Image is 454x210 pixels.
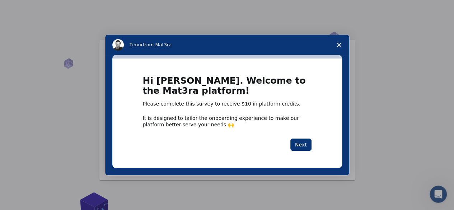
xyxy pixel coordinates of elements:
[143,101,312,108] div: Please complete this survey to receive $10 in platform credits.
[130,42,143,47] span: Timur
[143,76,312,101] h1: Hi [PERSON_NAME]. Welcome to the Mat3ra platform!
[290,139,312,151] button: Next
[112,39,124,51] img: Profile image for Timur
[329,35,349,55] span: Close survey
[13,5,46,11] span: Dukungan
[143,42,172,47] span: from Mat3ra
[143,115,312,128] div: It is designed to tailor the onboarding experience to make our platform better serve your needs 🙌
